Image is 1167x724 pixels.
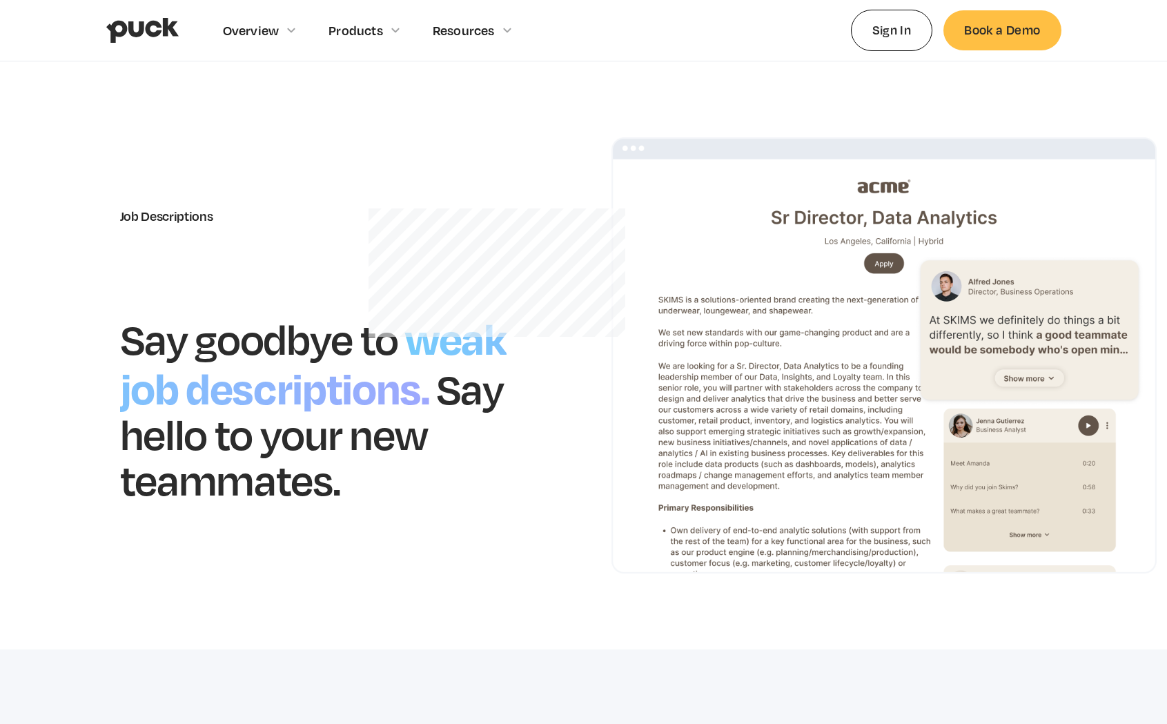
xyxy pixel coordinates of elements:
[223,23,280,38] div: Overview
[328,23,383,38] div: Products
[120,208,556,224] div: Job Descriptions
[120,307,507,416] h1: weak job descriptions.
[120,362,504,505] h1: Say hello to your new teammates.
[943,10,1061,50] a: Book a Demo
[851,10,933,50] a: Sign In
[433,23,495,38] div: Resources
[120,313,399,364] h1: Say goodbye to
